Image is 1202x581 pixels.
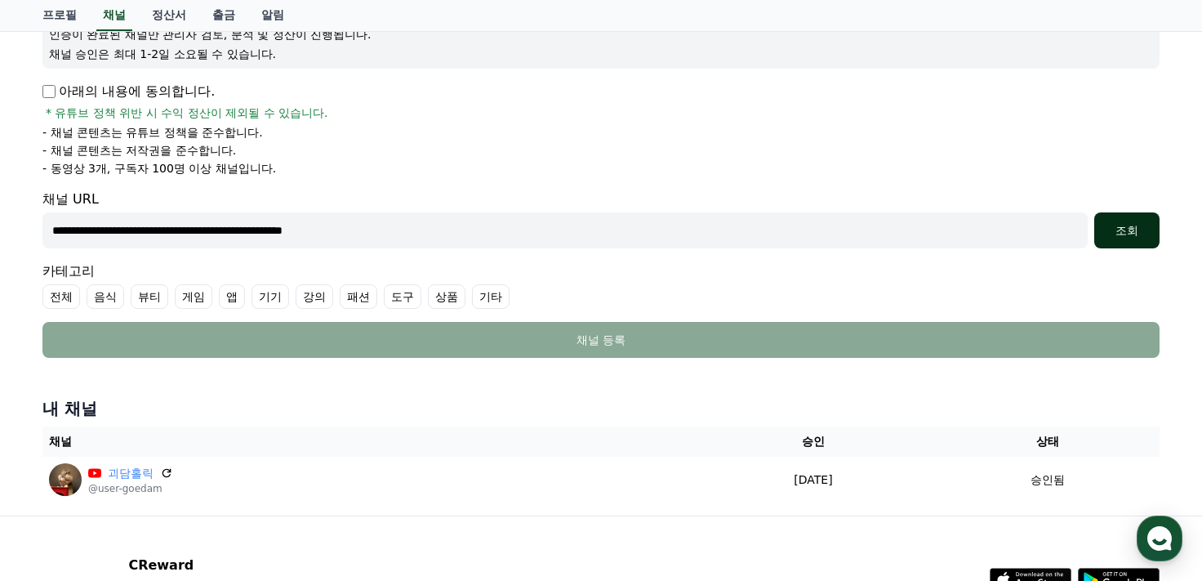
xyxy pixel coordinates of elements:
button: 조회 [1094,212,1160,248]
th: 상태 [936,427,1160,457]
span: 설정 [252,470,272,483]
p: 승인됨 [1031,472,1065,489]
p: - 채널 콘텐츠는 저작권을 준수합니다. [42,142,236,159]
p: - 채널 콘텐츠는 유튜브 정책을 준수합니다. [42,124,263,141]
span: * 유튜브 정책 위반 시 수익 정산이 제외될 수 있습니다. [46,105,328,121]
a: 홈 [5,445,108,486]
a: 대화 [108,445,211,486]
label: 기기 [252,284,289,309]
p: 인증이 완료된 채널만 관리자 검토, 분석 및 정산이 진행됩니다. [49,26,1153,42]
label: 상품 [428,284,465,309]
img: 괴담홀릭 [49,463,82,496]
label: 패션 [340,284,377,309]
p: [DATE] [697,472,929,489]
label: 앱 [219,284,245,309]
label: 뷰티 [131,284,168,309]
p: - 동영상 3개, 구독자 100명 이상 채널입니다. [42,160,276,177]
label: 도구 [384,284,421,309]
p: 아래의 내용에 동의합니다. [42,82,215,101]
th: 승인 [691,427,936,457]
label: 전체 [42,284,80,309]
div: 채널 등록 [75,332,1127,348]
p: 채널 승인은 최대 1-2일 소요될 수 있습니다. [49,46,1153,62]
div: 카테고리 [42,261,1160,309]
p: CReward [128,556,327,575]
label: 강의 [296,284,333,309]
label: 기타 [472,284,510,309]
th: 채널 [42,427,691,457]
button: 채널 등록 [42,322,1160,358]
span: 대화 [149,471,169,484]
div: 조회 [1101,222,1153,239]
h4: 내 채널 [42,397,1160,420]
a: 괴담홀릭 [108,465,154,482]
p: @user-goedam [88,482,173,495]
span: 홈 [51,470,61,483]
div: 채널 URL [42,190,1160,248]
label: 게임 [175,284,212,309]
label: 음식 [87,284,124,309]
a: 설정 [211,445,314,486]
